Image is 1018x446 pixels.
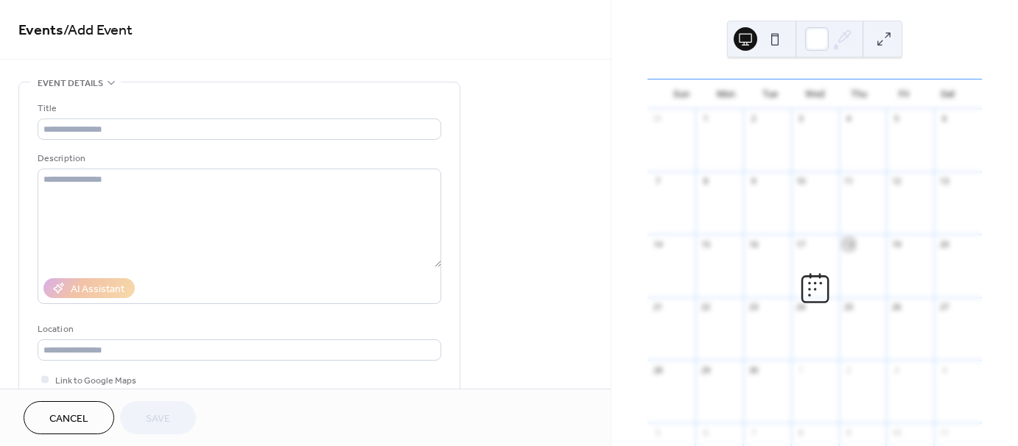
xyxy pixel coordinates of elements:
div: 5 [891,113,902,124]
div: 24 [796,302,807,313]
div: 1 [796,364,807,375]
div: Tue [748,79,793,109]
div: 2 [748,113,759,124]
a: Events [18,16,63,45]
div: 10 [891,427,902,438]
div: 6 [938,113,949,124]
span: Link to Google Maps [55,373,136,389]
span: Cancel [49,411,88,427]
div: Wed [793,79,837,109]
div: 11 [843,176,854,187]
div: 12 [891,176,902,187]
div: 30 [748,364,759,375]
div: 9 [748,176,759,187]
div: 29 [700,364,711,375]
div: 18 [843,238,854,249]
div: 23 [748,302,759,313]
div: 26 [891,302,902,313]
div: 10 [796,176,807,187]
div: 13 [938,176,949,187]
div: Thu [837,79,881,109]
div: 3 [796,113,807,124]
div: 16 [748,238,759,249]
div: 31 [652,113,663,124]
div: Location [38,322,438,337]
span: Event details [38,76,103,91]
div: Sat [926,79,970,109]
div: 2 [843,364,854,375]
div: Mon [703,79,748,109]
div: 9 [843,427,854,438]
button: Cancel [24,401,114,434]
div: 7 [748,427,759,438]
div: 1 [700,113,711,124]
div: 20 [938,238,949,249]
div: 4 [843,113,854,124]
div: 4 [938,364,949,375]
div: 7 [652,176,663,187]
div: 5 [652,427,663,438]
div: 19 [891,238,902,249]
div: 8 [700,176,711,187]
div: 22 [700,302,711,313]
div: Sun [659,79,703,109]
div: 14 [652,238,663,249]
div: 8 [796,427,807,438]
span: / Add Event [63,16,133,45]
div: Fri [881,79,925,109]
div: 25 [843,302,854,313]
div: 3 [891,364,902,375]
div: Title [38,101,438,116]
div: 27 [938,302,949,313]
div: 11 [938,427,949,438]
div: Description [38,151,438,166]
div: 17 [796,238,807,249]
div: 6 [700,427,711,438]
div: 28 [652,364,663,375]
div: 21 [652,302,663,313]
div: 15 [700,238,711,249]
